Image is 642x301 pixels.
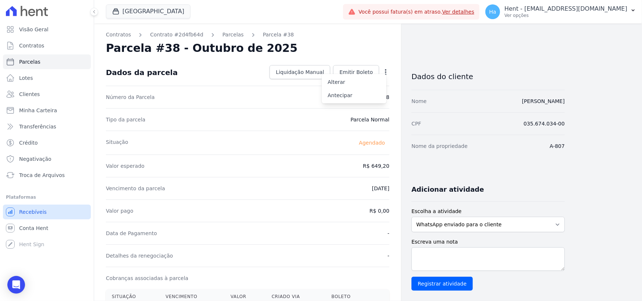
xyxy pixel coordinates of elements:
a: Transferências [3,119,91,134]
div: Plataformas [6,193,88,202]
span: Liquidação Manual [276,68,324,76]
dd: R$ 649,20 [363,162,389,170]
h3: Dados do cliente [411,72,565,81]
dt: Tipo da parcela [106,116,146,123]
a: Negativação [3,152,91,166]
a: Conta Hent [3,221,91,236]
dd: 035.674.034-00 [524,120,565,127]
dd: - [388,252,389,259]
a: Alterar [322,75,386,89]
dt: Detalhes da renegociação [106,252,173,259]
a: Parcela #38 [263,31,294,39]
a: [PERSON_NAME] [522,98,565,104]
input: Registrar atividade [411,277,473,291]
dt: Valor esperado [106,162,145,170]
dt: Cobranças associadas à parcela [106,275,188,282]
a: Minha Carteira [3,103,91,118]
span: Ha [489,9,496,14]
a: Liquidação Manual [270,65,330,79]
div: Open Intercom Messenger [7,276,25,294]
a: Parcelas [222,31,244,39]
a: Emitir Boleto [333,65,379,79]
label: Escreva uma nota [411,238,565,246]
dt: Vencimento da parcela [106,185,165,192]
span: Visão Geral [19,26,49,33]
nav: Breadcrumb [106,31,389,39]
span: Emitir Boleto [339,68,373,76]
a: Troca de Arquivos [3,168,91,183]
button: Ha Hent - [EMAIL_ADDRESS][DOMAIN_NAME] Ver opções [479,1,642,22]
dd: R$ 0,00 [370,207,389,215]
a: Parcelas [3,54,91,69]
dt: Valor pago [106,207,133,215]
a: Clientes [3,87,91,102]
span: Lotes [19,74,33,82]
span: Agendado [354,138,389,147]
dt: CPF [411,120,421,127]
span: Contratos [19,42,44,49]
dt: Número da Parcela [106,93,155,101]
dt: Nome [411,98,427,105]
dd: Parcela Normal [350,116,389,123]
span: Transferências [19,123,56,130]
a: Visão Geral [3,22,91,37]
a: Contratos [3,38,91,53]
span: Negativação [19,155,51,163]
span: Troca de Arquivos [19,171,65,179]
label: Escolha a atividade [411,208,565,215]
span: Minha Carteira [19,107,57,114]
a: Contratos [106,31,131,39]
span: Clientes [19,91,40,98]
h2: Parcela #38 - Outubro de 2025 [106,42,297,55]
a: Recebíveis [3,205,91,219]
button: [GEOGRAPHIC_DATA] [106,4,190,18]
span: Crédito [19,139,38,146]
span: Parcelas [19,58,40,65]
dd: - [388,230,389,237]
dt: Situação [106,138,128,147]
a: Contrato #2d4fb64d [150,31,203,39]
dt: Nome da propriedade [411,142,468,150]
dd: A-807 [550,142,565,150]
span: Conta Hent [19,224,48,232]
a: Lotes [3,71,91,85]
a: Crédito [3,135,91,150]
p: Ver opções [504,13,627,18]
p: Hent - [EMAIL_ADDRESS][DOMAIN_NAME] [504,5,627,13]
dt: Data de Pagamento [106,230,157,237]
a: Antecipar [322,89,386,102]
span: Você possui fatura(s) em atraso. [359,8,474,16]
a: Ver detalhes [442,9,474,15]
span: Recebíveis [19,208,47,216]
div: Dados da parcela [106,68,178,77]
dd: [DATE] [372,185,389,192]
h3: Adicionar atividade [411,185,484,194]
